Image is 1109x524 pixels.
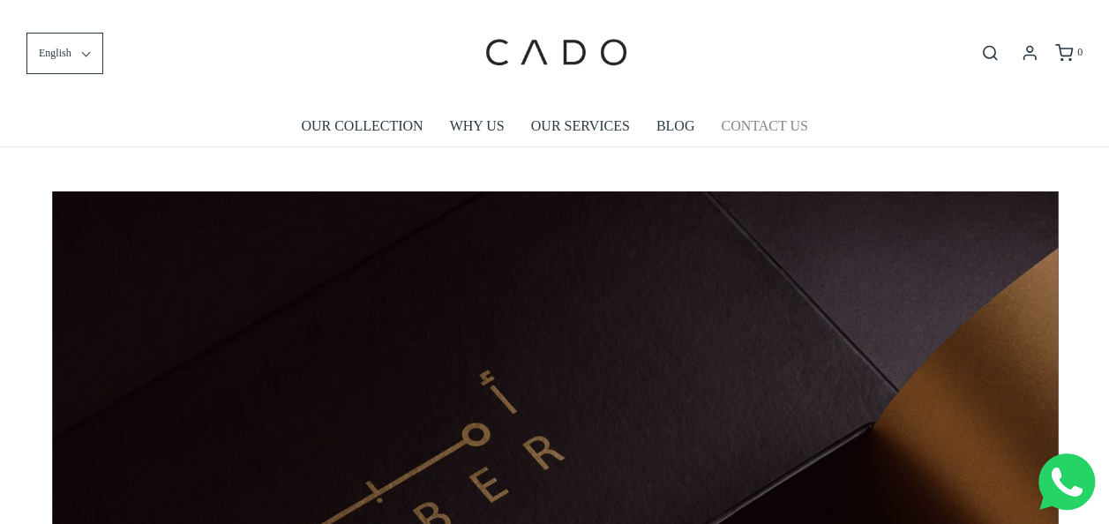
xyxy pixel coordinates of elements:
[974,43,1006,63] button: Open search bar
[450,106,505,146] a: WHY US
[39,45,71,62] span: English
[656,106,695,146] a: BLOG
[480,13,630,93] img: cadogifting
[721,106,807,146] a: CONTACT US
[531,106,630,146] a: OUR SERVICES
[503,2,560,16] span: Last name
[503,74,590,88] span: Company name
[26,33,103,74] button: English
[503,146,587,161] span: Number of gifts
[1077,46,1083,58] span: 0
[1038,453,1095,510] img: Whatsapp
[1053,44,1083,62] a: 0
[301,106,423,146] a: OUR COLLECTION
